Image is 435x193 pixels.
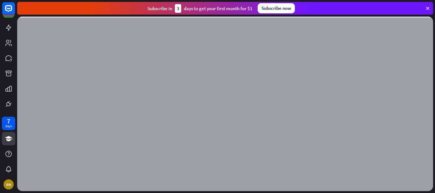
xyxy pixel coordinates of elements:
div: days [5,124,12,128]
a: 7 days [2,117,15,130]
div: 7 [7,118,10,124]
div: 3 [175,4,181,13]
div: Subscribe in days to get your first month for $1 [147,4,253,13]
div: Subscribe now [258,3,295,13]
div: RM [4,179,14,190]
